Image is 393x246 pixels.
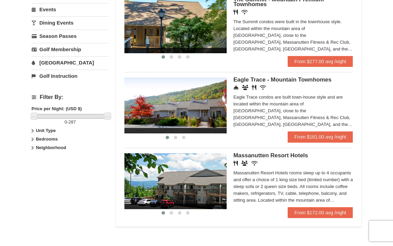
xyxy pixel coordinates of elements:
span: Massanutten Resort Hotels [233,152,308,159]
i: Wireless Internet (free) [260,85,266,90]
div: The Summit condos were built in the townhouse style. Located within the mountain area of [GEOGRAP... [233,18,353,53]
a: From $172.00 avg /night [288,207,353,218]
strong: Price per Night: (USD $) [32,106,82,111]
a: [GEOGRAPHIC_DATA] [32,56,109,69]
a: Dining Events [32,16,109,29]
div: Eagle Trace condos are built town-house style and are located within the mountain area of [GEOGRA... [233,94,353,128]
i: Banquet Facilities [241,161,248,166]
span: Eagle Trace - Mountain Townhomes [233,76,332,83]
a: From $181.00 avg /night [288,131,353,142]
span: 287 [69,119,76,125]
a: Events [32,3,109,16]
h4: Filter By: [32,94,109,100]
strong: Neighborhood [36,145,66,150]
strong: Bedrooms [36,136,58,142]
a: Season Passes [32,30,109,42]
a: From $277.00 avg /night [288,56,353,67]
a: Golf Instruction [32,70,109,82]
i: Restaurant [233,10,238,15]
span: 0 [64,119,67,125]
a: Golf Membership [32,43,109,56]
i: Restaurant [233,161,238,166]
strong: Unit Type [36,128,56,133]
i: Concierge Desk [233,85,239,90]
i: Wireless Internet (free) [241,10,248,15]
label: - [32,119,109,126]
i: Wireless Internet (free) [251,161,258,166]
div: Massanutten Resort Hotels rooms sleep up to 4 occupants and offer a choice of 1 king size bed (li... [233,170,353,204]
i: Conference Facilities [242,85,248,90]
i: Restaurant [252,85,256,90]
